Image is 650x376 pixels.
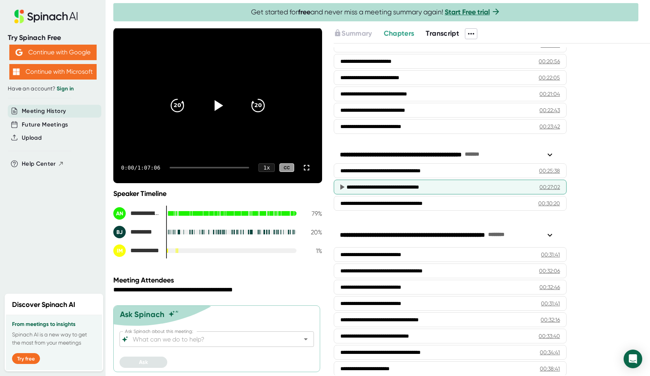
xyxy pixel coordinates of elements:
[426,29,459,38] span: Transcript
[9,45,97,60] button: Continue with Google
[624,350,642,368] div: Open Intercom Messenger
[120,357,167,368] button: Ask
[539,106,560,114] div: 00:22:43
[300,334,311,345] button: Open
[16,49,23,56] img: Aehbyd4JwY73AAAAAElFTkSuQmCC
[258,163,275,172] div: 1 x
[341,29,372,38] span: Summary
[303,210,322,217] div: 79 %
[22,107,66,116] button: Meeting History
[539,283,560,291] div: 00:32:46
[539,267,560,275] div: 00:32:06
[334,28,372,39] button: Summary
[541,251,560,258] div: 00:31:41
[539,167,560,175] div: 00:25:38
[113,189,322,198] div: Speaker Timeline
[539,74,560,81] div: 00:22:05
[113,244,126,257] div: IM
[384,28,414,39] button: Chapters
[12,331,96,347] p: Spinach AI is a new way to get the most from your meetings
[538,199,560,207] div: 00:30:20
[113,276,324,284] div: Meeting Attendees
[22,159,64,168] button: Help Center
[539,123,560,130] div: 00:23:42
[22,120,68,129] button: Future Meetings
[113,207,160,220] div: Angela Nelson
[541,316,560,324] div: 00:32:16
[12,353,40,364] button: Try free
[12,321,96,327] h3: From meetings to insights
[251,8,501,17] span: Get started for and never miss a meeting summary again!
[539,332,560,340] div: 00:33:40
[9,64,97,80] button: Continue with Microsoft
[22,159,56,168] span: Help Center
[539,57,560,65] div: 00:20:56
[12,300,75,310] h2: Discover Spinach AI
[8,85,98,92] div: Have an account?
[113,226,126,238] div: BJ
[279,163,294,172] div: CC
[539,90,560,98] div: 00:21:04
[121,165,160,171] div: 0:00 / 1:07:06
[540,348,560,356] div: 00:34:41
[426,28,459,39] button: Transcript
[57,85,74,92] a: Sign in
[8,33,98,42] div: Try Spinach Free
[303,247,322,255] div: 1 %
[539,183,560,191] div: 00:27:02
[139,359,148,366] span: Ask
[120,310,165,319] div: Ask Spinach
[298,8,310,16] b: free
[541,300,560,307] div: 00:31:41
[22,133,42,142] button: Upload
[131,334,289,345] input: What can we do to help?
[445,8,490,16] a: Start Free trial
[540,365,560,373] div: 00:38:41
[384,29,414,38] span: Chapters
[303,229,322,236] div: 20 %
[113,207,126,220] div: AN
